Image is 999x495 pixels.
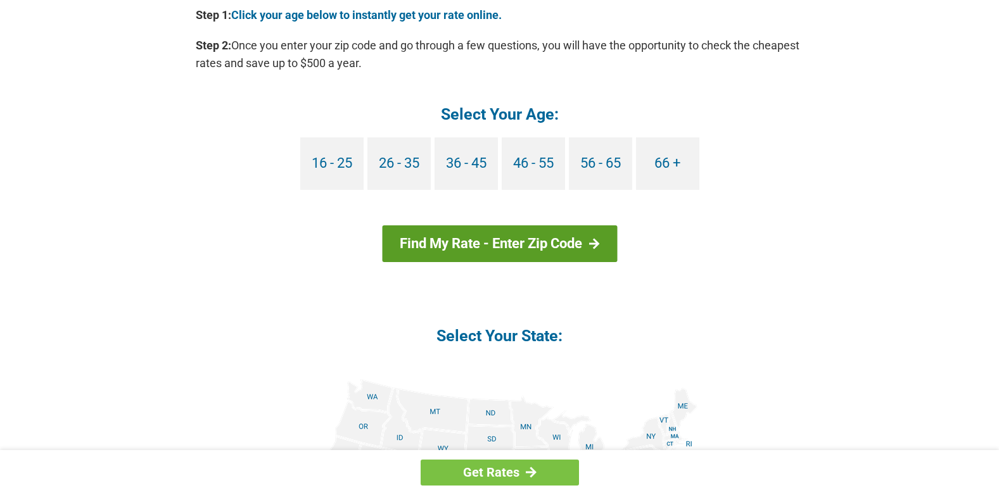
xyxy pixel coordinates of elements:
h4: Select Your Age: [196,104,804,125]
a: Get Rates [421,460,579,486]
a: Click your age below to instantly get your rate online. [231,8,502,22]
p: Once you enter your zip code and go through a few questions, you will have the opportunity to che... [196,37,804,72]
a: Find My Rate - Enter Zip Code [382,225,617,262]
a: 16 - 25 [300,137,364,190]
a: 26 - 35 [367,137,431,190]
b: Step 2: [196,39,231,52]
a: 66 + [636,137,699,190]
a: 46 - 55 [502,137,565,190]
b: Step 1: [196,8,231,22]
a: 56 - 65 [569,137,632,190]
h4: Select Your State: [196,325,804,346]
a: 36 - 45 [435,137,498,190]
